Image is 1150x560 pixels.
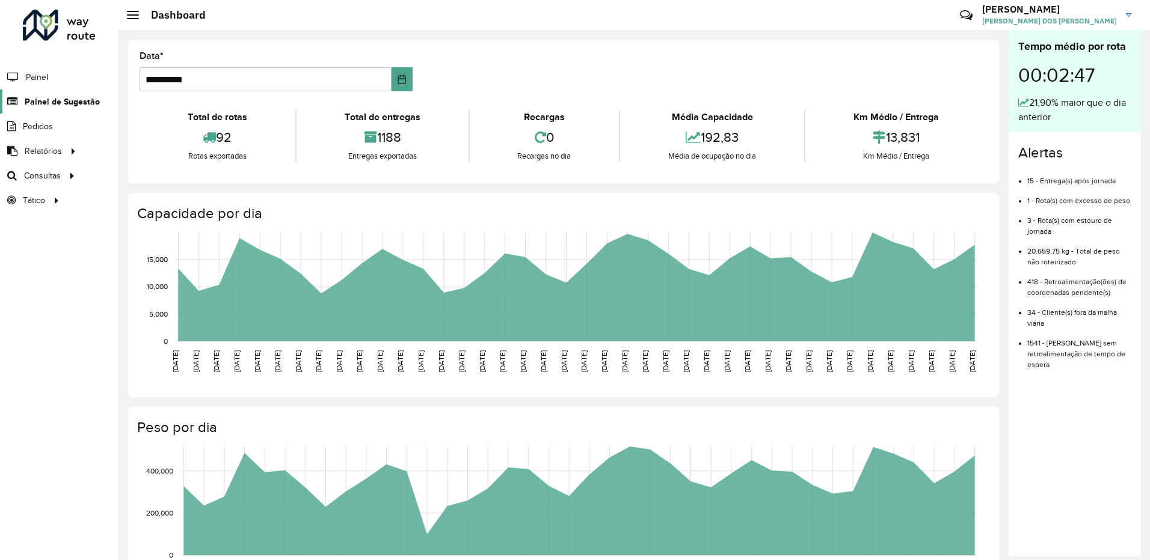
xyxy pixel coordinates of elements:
[623,124,801,150] div: 192,83
[253,350,261,372] text: [DATE]
[137,419,987,436] h4: Peso por dia
[743,350,751,372] text: [DATE]
[233,350,241,372] text: [DATE]
[147,255,168,263] text: 15,000
[682,350,690,372] text: [DATE]
[1027,186,1131,206] li: 1 - Rota(s) com excesso de peso
[1027,298,1131,329] li: 34 - Cliente(s) fora da malha viária
[171,350,179,372] text: [DATE]
[808,150,984,162] div: Km Médio / Entrega
[149,310,168,318] text: 5,000
[982,4,1117,15] h3: [PERSON_NAME]
[641,350,649,372] text: [DATE]
[927,350,935,372] text: [DATE]
[392,67,413,91] button: Choose Date
[169,551,173,559] text: 0
[335,350,343,372] text: [DATE]
[1027,206,1131,237] li: 3 - Rota(s) com estouro de jornada
[846,350,853,372] text: [DATE]
[300,110,466,124] div: Total de entregas
[580,350,588,372] text: [DATE]
[540,350,547,372] text: [DATE]
[26,71,48,84] span: Painel
[1027,267,1131,298] li: 418 - Retroalimentação(ões) de coordenadas pendente(s)
[396,350,404,372] text: [DATE]
[1018,144,1131,162] h4: Alertas
[140,49,164,63] label: Data
[662,350,669,372] text: [DATE]
[948,350,956,372] text: [DATE]
[300,124,466,150] div: 1188
[300,150,466,162] div: Entregas exportadas
[1018,38,1131,55] div: Tempo médio por rota
[417,350,425,372] text: [DATE]
[825,350,833,372] text: [DATE]
[473,110,617,124] div: Recargas
[147,282,168,290] text: 10,000
[621,350,629,372] text: [DATE]
[1027,329,1131,370] li: 1541 - [PERSON_NAME] sem retroalimentação de tempo de espera
[478,350,486,372] text: [DATE]
[146,467,173,475] text: 400,000
[723,350,731,372] text: [DATE]
[623,110,801,124] div: Média Capacidade
[164,337,168,345] text: 0
[703,350,710,372] text: [DATE]
[376,350,384,372] text: [DATE]
[623,150,801,162] div: Média de ocupação no dia
[808,110,984,124] div: Km Médio / Entrega
[25,96,100,108] span: Painel de Sugestão
[192,350,200,372] text: [DATE]
[600,350,608,372] text: [DATE]
[887,350,894,372] text: [DATE]
[1018,55,1131,96] div: 00:02:47
[560,350,568,372] text: [DATE]
[784,350,792,372] text: [DATE]
[953,2,979,28] a: Contato Rápido
[519,350,527,372] text: [DATE]
[764,350,772,372] text: [DATE]
[355,350,363,372] text: [DATE]
[139,8,206,22] h2: Dashboard
[212,350,220,372] text: [DATE]
[968,350,976,372] text: [DATE]
[23,194,45,207] span: Tático
[315,350,322,372] text: [DATE]
[808,124,984,150] div: 13,831
[1027,166,1131,186] li: 15 - Entrega(s) após jornada
[143,110,292,124] div: Total de rotas
[294,350,302,372] text: [DATE]
[437,350,445,372] text: [DATE]
[143,124,292,150] div: 92
[25,145,62,157] span: Relatórios
[1027,237,1131,267] li: 20.659,75 kg - Total de peso não roteirizado
[982,16,1117,26] span: [PERSON_NAME] DOS [PERSON_NAME]
[143,150,292,162] div: Rotas exportadas
[458,350,466,372] text: [DATE]
[274,350,281,372] text: [DATE]
[24,169,61,182] span: Consultas
[473,124,617,150] div: 0
[137,205,987,222] h4: Capacidade por dia
[1018,96,1131,124] div: 21,90% maior que o dia anterior
[805,350,813,372] text: [DATE]
[866,350,874,372] text: [DATE]
[146,509,173,517] text: 200,000
[473,150,617,162] div: Recargas no dia
[23,120,53,133] span: Pedidos
[907,350,915,372] text: [DATE]
[499,350,506,372] text: [DATE]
